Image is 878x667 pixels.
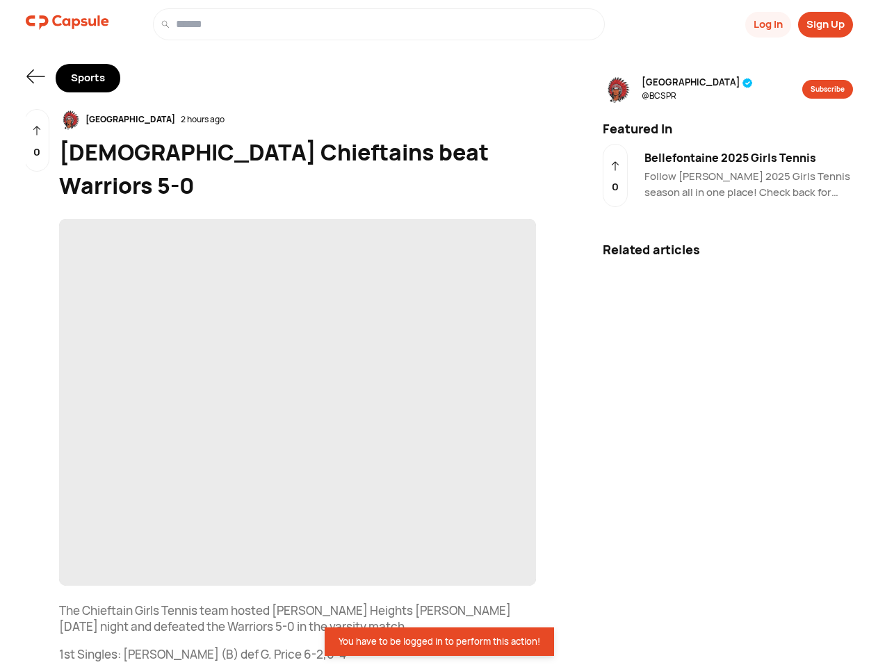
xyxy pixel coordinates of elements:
span: [GEOGRAPHIC_DATA] [642,76,753,90]
img: resizeImage [603,75,631,104]
img: tick [742,78,753,88]
div: Featured In [594,120,861,138]
div: Follow [PERSON_NAME] 2025 Girls Tennis season all in one place! Check back for match photos, high... [644,169,853,200]
div: Related articles [603,240,853,259]
span: ‌ [59,219,536,586]
div: Bellefontaine 2025 Girls Tennis [644,149,853,166]
img: logo [26,8,109,36]
button: Sign Up [798,12,853,38]
div: You have to be logged in to perform this action! [339,636,540,648]
p: 1st Singles: [PERSON_NAME] (B) def G. Price 6-2,6-4 [59,646,536,663]
div: [GEOGRAPHIC_DATA] [80,113,181,126]
div: 2 hours ago [181,113,225,126]
img: resizeImage [59,219,536,586]
p: 0 [33,145,40,160]
img: resizeImage [59,109,80,131]
div: Sports [56,64,120,92]
button: Log In [745,12,791,38]
span: @ BCSPR [642,90,753,102]
button: Subscribe [802,80,853,99]
a: logo [26,8,109,40]
p: 0 [612,179,619,195]
div: [DEMOGRAPHIC_DATA] Chieftains beat Warriors 5-0 [59,135,536,202]
p: The Chieftain Girls Tennis team hosted [PERSON_NAME] Heights [PERSON_NAME] [DATE] night and defea... [59,602,536,636]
